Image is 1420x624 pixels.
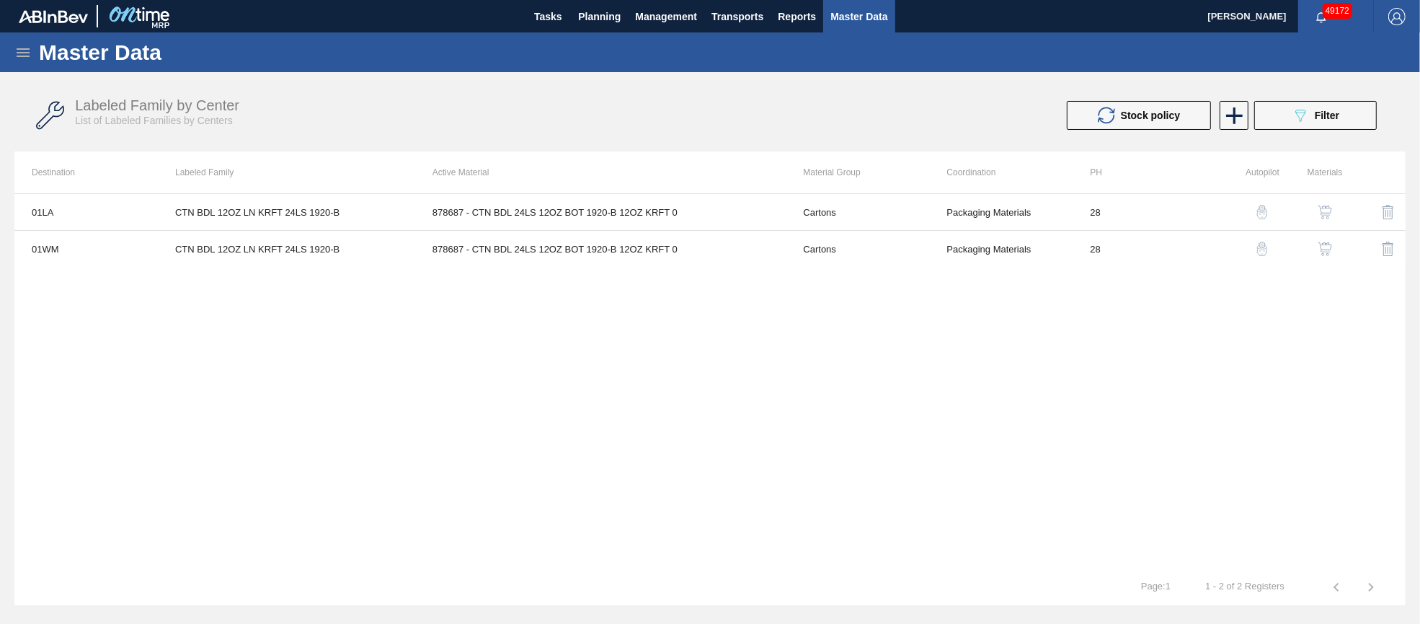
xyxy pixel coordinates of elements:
button: Stock policy [1067,101,1211,130]
th: Material Group [786,151,929,193]
td: Cartons [786,194,929,231]
span: Transports [711,8,763,25]
img: shopping-cart-icon [1318,242,1332,256]
span: 49172 [1323,3,1352,19]
td: 1 - 2 of 2 Registers [1188,569,1302,592]
div: View Materials [1287,195,1342,229]
button: auto-pilot-icon [1245,232,1279,266]
div: Autopilot Configuration [1224,195,1279,229]
td: 878687 - CTN BDL 24LS 12OZ BOT 1920-B 12OZ KRFT 0 [415,231,786,268]
div: Filter labeled family by center [1247,101,1384,130]
th: Coordination [930,151,1073,193]
td: Page : 1 [1124,569,1188,592]
td: Packaging Materials [930,231,1073,268]
span: Reports [778,8,816,25]
img: shopping-cart-icon [1318,205,1332,219]
td: 28 [1073,231,1217,268]
button: shopping-cart-icon [1308,232,1342,266]
img: TNhmsLtSVTkK8tSr43FrP2fwEKptu5GPRR3wAAAABJRU5ErkJggg== [19,10,88,23]
th: Destination [14,151,158,193]
div: Delete Labeled Family X Center [1349,232,1406,266]
button: Notifications [1298,6,1344,27]
th: Labeled Family [158,151,415,193]
td: 878687 - CTN BDL 24LS 12OZ BOT 1920-B 12OZ KRFT 0 [415,194,786,231]
td: 01LA [14,194,158,231]
button: shopping-cart-icon [1308,195,1342,229]
img: auto-pilot-icon [1255,205,1269,219]
td: 28 [1073,194,1217,231]
div: View Materials [1287,232,1342,266]
td: Cartons [786,231,929,268]
div: Update stock policy [1067,101,1218,130]
span: Labeled Family by Center [75,97,239,113]
div: New labeled family by center [1218,101,1247,130]
img: delete-icon [1380,203,1397,221]
button: Filter [1254,101,1377,130]
span: Stock policy [1121,110,1180,121]
th: Active Material [415,151,786,193]
img: delete-icon [1380,240,1397,258]
td: Packaging Materials [930,194,1073,231]
button: delete-icon [1371,195,1406,229]
span: Management [635,8,697,25]
th: Materials [1279,151,1342,193]
span: List of Labeled Families by Centers [75,115,233,126]
span: Planning [578,8,621,25]
th: PH [1073,151,1217,193]
th: Autopilot [1217,151,1279,193]
div: Autopilot Configuration [1224,232,1279,266]
td: 01WM [14,231,158,268]
h1: Master Data [39,44,295,61]
td: CTN BDL 12OZ LN KRFT 24LS 1920-B [158,231,415,268]
button: auto-pilot-icon [1245,195,1279,229]
button: delete-icon [1371,232,1406,266]
div: Delete Labeled Family X Center [1349,195,1406,229]
img: Logout [1388,8,1406,25]
span: Master Data [830,8,887,25]
span: Tasks [532,8,564,25]
img: auto-pilot-icon [1255,242,1269,256]
td: CTN BDL 12OZ LN KRFT 24LS 1920-B [158,194,415,231]
span: Filter [1315,110,1339,121]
